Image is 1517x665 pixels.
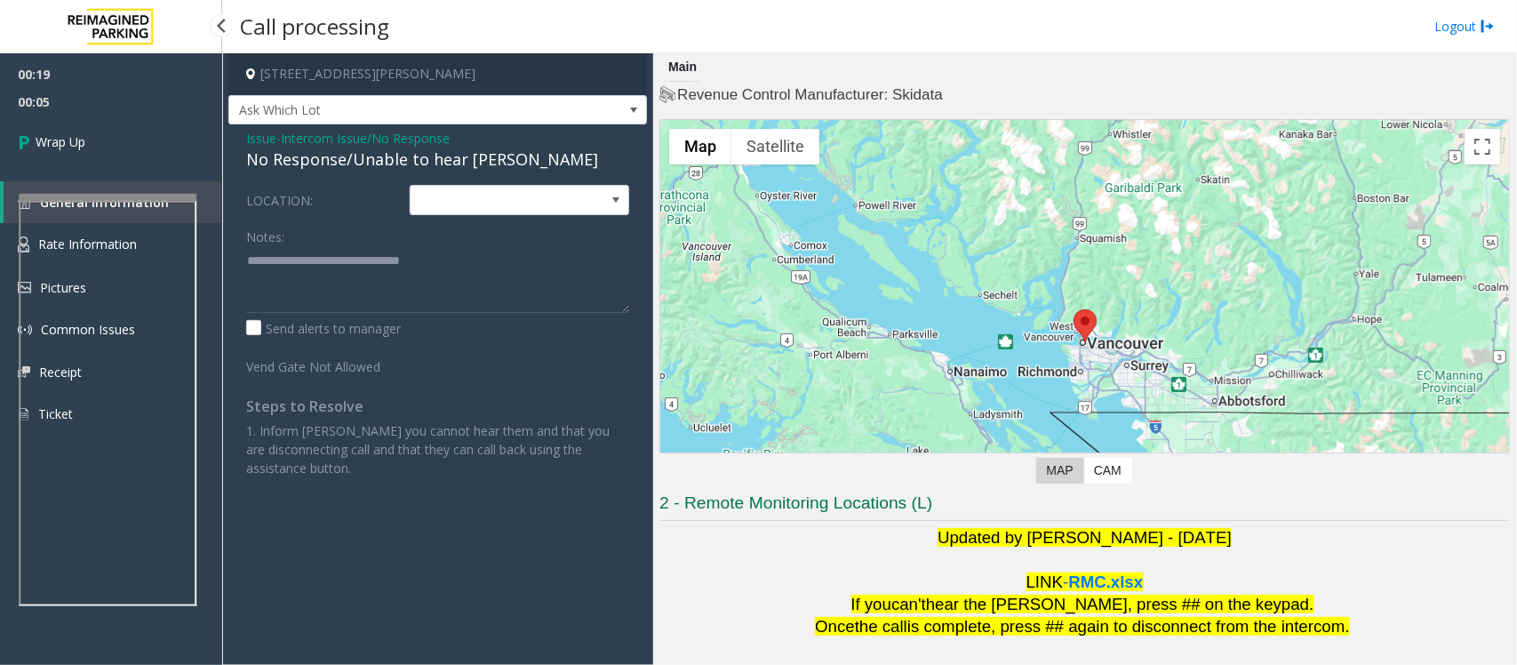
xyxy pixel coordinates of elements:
p: 1. Inform [PERSON_NAME] you cannot hear them and that you are disconnecting call and that they ca... [246,421,629,477]
span: Ask Which Lot [229,96,563,124]
label: Notes: [246,221,284,246]
h4: [STREET_ADDRESS][PERSON_NAME] [228,53,647,95]
div: No Response/Unable to hear [PERSON_NAME] [246,148,629,172]
button: Show street map [669,129,731,164]
span: Issue [246,129,276,148]
h4: Revenue Control Manufacturer: Skidata [659,84,1510,106]
span: If you [851,595,892,613]
span: Once [815,617,855,636]
span: - [1063,573,1068,591]
img: 'icon' [18,406,29,422]
label: Map [1036,458,1084,484]
img: 'icon' [18,196,31,209]
label: Send alerts to manager [246,319,401,338]
img: 'icon' [18,282,31,293]
img: 'icon' [18,366,30,378]
span: is complete, press ## again to disconnect from the intercom. [907,617,1350,636]
div: Main [664,53,701,82]
span: the call [855,617,907,636]
a: Logout [1434,17,1495,36]
span: Intercom Issue/No Response [281,129,450,148]
span: RMC.xlsx [1069,573,1144,591]
div: 601 West Cordova Street, Vancouver, BC [1074,309,1097,342]
a: RMC.xlsx [1069,576,1144,590]
span: Wrap Up [36,132,85,151]
img: logout [1481,17,1495,36]
h3: 2 - Remote Monitoring Locations (L) [659,492,1510,521]
span: Updated by [PERSON_NAME] - [DATE] [938,528,1232,547]
button: Show satellite imagery [731,129,819,164]
h3: Call processing [231,4,398,48]
label: Vend Gate Not Allowed [242,351,405,376]
button: Toggle fullscreen view [1465,129,1500,164]
span: - [276,130,450,147]
span: LINK [1026,573,1063,591]
span: can't [891,595,926,613]
label: LOCATION: [242,185,405,215]
img: 'icon' [18,323,32,337]
label: CAM [1083,458,1132,484]
a: General Information [4,181,222,223]
span: hear the [PERSON_NAME], press ## on the keypad. [926,595,1314,613]
img: 'icon' [18,236,29,252]
h4: Steps to Resolve [246,398,629,415]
